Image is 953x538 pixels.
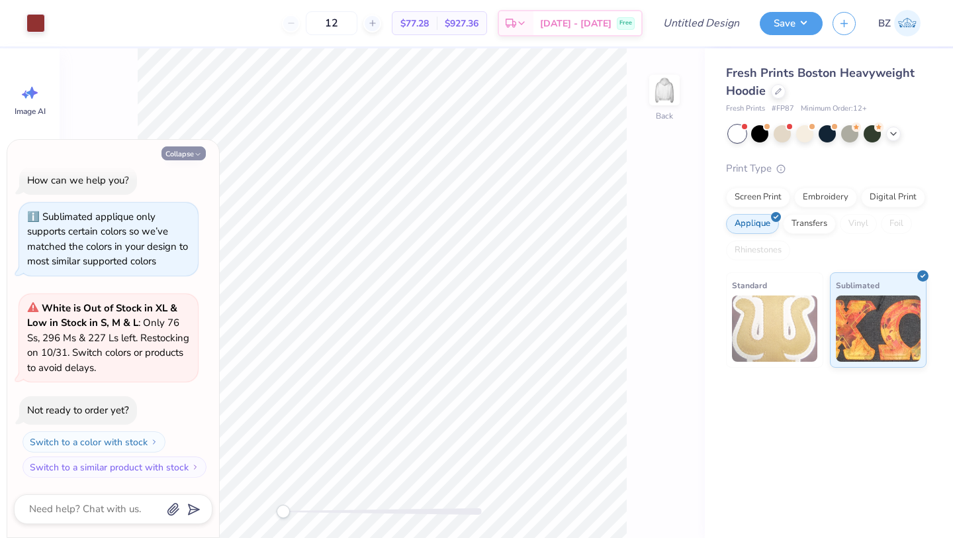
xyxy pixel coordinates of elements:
strong: White is Out of Stock in XL & Low in Stock in S, M & L [27,301,177,330]
span: : Only 76 Ss, 296 Ms & 227 Ls left. Restocking on 10/31. Switch colors or products to avoid delays. [27,301,189,374]
div: Foil [881,214,912,234]
img: Switch to a similar product with stock [191,463,199,471]
span: $77.28 [400,17,429,30]
span: Minimum Order: 12 + [801,103,867,115]
span: Fresh Prints Boston Heavyweight Hoodie [726,65,915,99]
button: Switch to a color with stock [23,431,165,453]
span: # FP87 [772,103,794,115]
span: Standard [732,278,767,292]
img: Standard [732,296,817,362]
input: – – [306,11,357,35]
span: Fresh Prints [726,103,765,115]
a: BZ [872,10,927,36]
div: Rhinestones [726,241,790,260]
span: Sublimated [836,278,880,292]
img: Back [651,77,678,103]
img: Bailey Zibitt [894,10,921,36]
div: Embroidery [794,188,857,207]
span: BZ [878,16,891,31]
div: Sublimated applique only supports certain colors so we’ve matched the colors in your design to mo... [27,210,188,268]
div: Transfers [783,214,836,234]
div: Applique [726,214,779,234]
span: Free [619,19,632,28]
input: Untitled Design [653,10,750,36]
img: Switch to a color with stock [150,438,158,446]
img: Sublimated [836,296,921,362]
div: Back [656,110,673,122]
span: [DATE] - [DATE] [540,17,612,30]
button: Collapse [161,146,206,160]
div: Accessibility label [277,505,290,518]
button: Switch to a similar product with stock [23,457,206,478]
div: How can we help you? [27,174,129,187]
button: Save [760,12,823,35]
span: $927.36 [445,17,478,30]
span: Image AI [15,106,46,117]
div: Not ready to order yet? [27,403,129,417]
div: Digital Print [861,188,925,207]
div: Print Type [726,161,927,176]
div: Screen Print [726,188,790,207]
div: Vinyl [840,214,877,234]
